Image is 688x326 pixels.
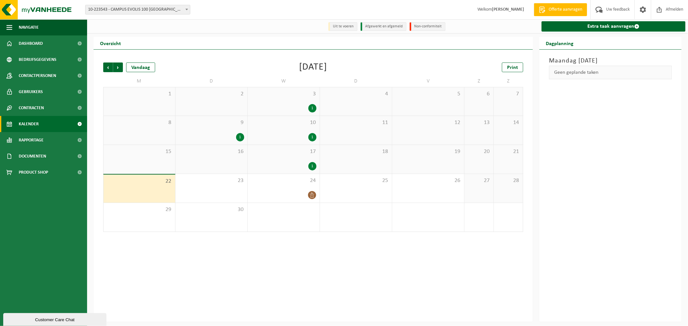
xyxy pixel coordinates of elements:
td: D [320,75,392,87]
span: 10-223543 - CAMPUS EVOLIS 100 NV - HARELBEKE [85,5,190,14]
a: Offerte aanvragen [534,3,587,16]
span: Bedrijfsgegevens [19,52,56,68]
span: Vorige [103,62,113,72]
span: 29 [107,206,172,213]
span: 12 [395,119,461,126]
div: Vandaag [126,62,155,72]
a: Extra taak aanvragen [542,21,685,32]
iframe: chat widget [3,312,108,326]
div: 1 [308,104,316,112]
span: 23 [179,177,244,184]
span: 28 [497,177,520,184]
div: 1 [236,133,244,141]
span: 2 [179,91,244,98]
td: M [103,75,175,87]
h2: Dagplanning [539,37,580,49]
span: Product Shop [19,164,48,180]
span: Dashboard [19,35,43,52]
span: 3 [251,91,316,98]
div: 1 [308,162,316,170]
span: 21 [497,148,520,155]
span: 4 [323,91,389,98]
span: 10-223543 - CAMPUS EVOLIS 100 NV - HARELBEKE [85,5,190,14]
span: 20 [468,148,490,155]
span: Documenten [19,148,46,164]
span: 27 [468,177,490,184]
span: Print [507,65,518,70]
span: 24 [251,177,316,184]
span: Rapportage [19,132,44,148]
span: 14 [497,119,520,126]
span: 30 [179,206,244,213]
span: 26 [395,177,461,184]
span: Offerte aanvragen [547,6,584,13]
span: 13 [468,119,490,126]
span: 18 [323,148,389,155]
span: 8 [107,119,172,126]
td: Z [494,75,523,87]
strong: [PERSON_NAME] [492,7,524,12]
a: Print [502,62,523,72]
td: Z [464,75,494,87]
span: 17 [251,148,316,155]
span: 9 [179,119,244,126]
span: Gebruikers [19,84,43,100]
div: 1 [308,133,316,141]
span: 22 [107,178,172,185]
span: 25 [323,177,389,184]
span: 11 [323,119,389,126]
td: V [392,75,464,87]
td: W [248,75,320,87]
li: Non-conformiteit [410,22,445,31]
div: [DATE] [299,62,327,72]
span: 7 [497,91,520,98]
span: Contracten [19,100,44,116]
span: Volgende [113,62,123,72]
span: Navigatie [19,19,39,35]
span: Kalender [19,116,39,132]
span: 6 [468,91,490,98]
li: Uit te voeren [328,22,357,31]
li: Afgewerkt en afgemeld [361,22,406,31]
h3: Maandag [DATE] [549,56,672,66]
span: 1 [107,91,172,98]
span: 16 [179,148,244,155]
div: Geen geplande taken [549,66,672,79]
td: D [175,75,248,87]
span: 5 [395,91,461,98]
span: 19 [395,148,461,155]
h2: Overzicht [94,37,127,49]
span: 10 [251,119,316,126]
span: Contactpersonen [19,68,56,84]
span: 15 [107,148,172,155]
